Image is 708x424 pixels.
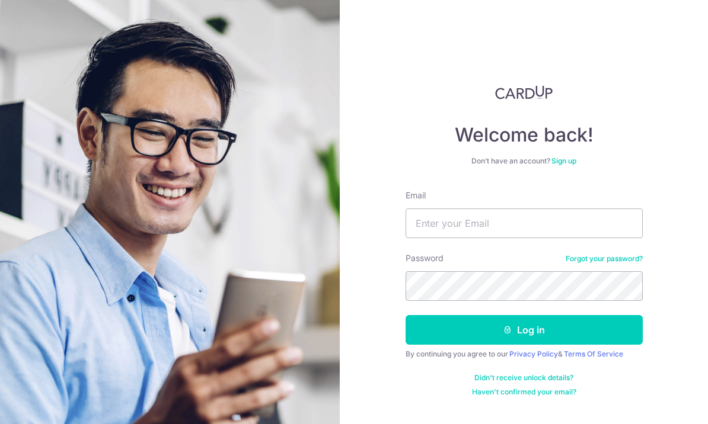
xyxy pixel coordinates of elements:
[564,349,623,358] a: Terms Of Service
[406,208,643,238] input: Enter your Email
[406,252,444,264] label: Password
[472,387,576,397] a: Haven't confirmed your email?
[406,349,643,359] div: By continuing you agree to our &
[406,189,426,201] label: Email
[495,85,553,99] img: CardUp Logo
[406,123,643,147] h4: Welcome back!
[566,254,643,264] a: Forgot your password?
[551,156,576,165] a: Sign up
[509,349,558,358] a: Privacy Policy
[474,373,573,383] a: Didn't receive unlock details?
[406,156,643,166] div: Don’t have an account?
[406,315,643,345] button: Log in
